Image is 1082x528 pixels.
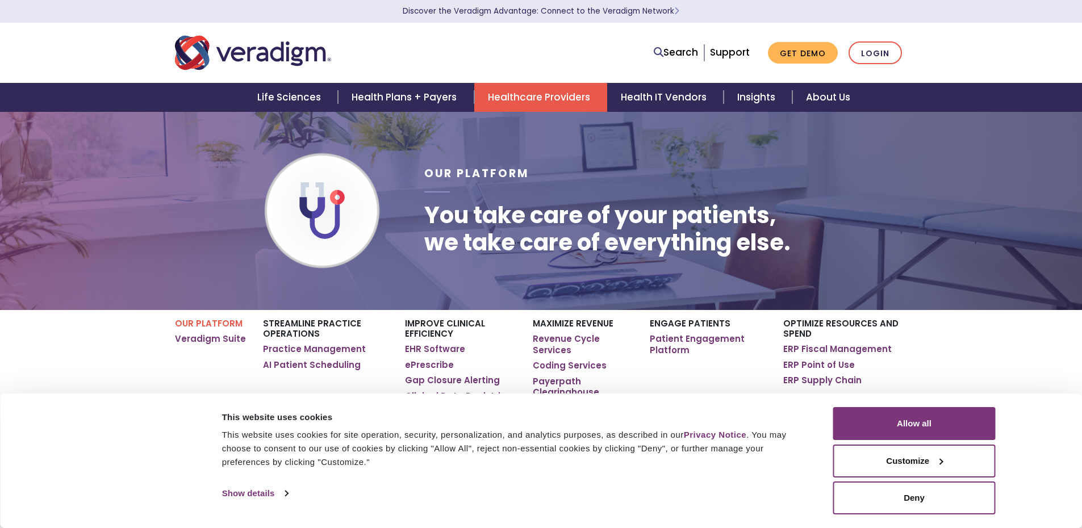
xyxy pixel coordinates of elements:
[533,360,607,371] a: Coding Services
[222,410,808,424] div: This website uses cookies
[833,445,996,477] button: Customize
[244,83,338,112] a: Life Sciences
[263,343,366,355] a: Practice Management
[175,34,331,72] img: Veradigm logo
[710,45,750,59] a: Support
[222,485,288,502] a: Show details
[674,6,679,16] span: Learn More
[338,83,474,112] a: Health Plans + Payers
[849,41,902,65] a: Login
[175,333,246,345] a: Veradigm Suite
[783,359,855,371] a: ERP Point of Use
[783,375,862,386] a: ERP Supply Chain
[222,428,808,469] div: This website uses cookies for site operation, security, personalization, and analytics purposes, ...
[403,6,679,16] a: Discover the Veradigm Advantage: Connect to the Veradigm NetworkLearn More
[533,376,632,398] a: Payerpath Clearinghouse
[768,42,838,64] a: Get Demo
[424,202,791,256] h1: You take care of your patients, we take care of everything else.
[474,83,607,112] a: Healthcare Providers
[684,430,746,439] a: Privacy Notice
[263,359,361,371] a: AI Patient Scheduling
[654,45,698,60] a: Search
[783,343,892,355] a: ERP Fiscal Management
[792,83,864,112] a: About Us
[833,407,996,440] button: Allow all
[607,83,724,112] a: Health IT Vendors
[405,359,454,371] a: ePrescribe
[724,83,792,112] a: Insights
[650,333,766,355] a: Patient Engagement Platform
[405,391,511,402] a: Clinical Data Registries
[405,343,465,355] a: EHR Software
[833,481,996,514] button: Deny
[533,333,632,355] a: Revenue Cycle Services
[405,375,500,386] a: Gap Closure Alerting
[424,166,529,181] span: Our Platform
